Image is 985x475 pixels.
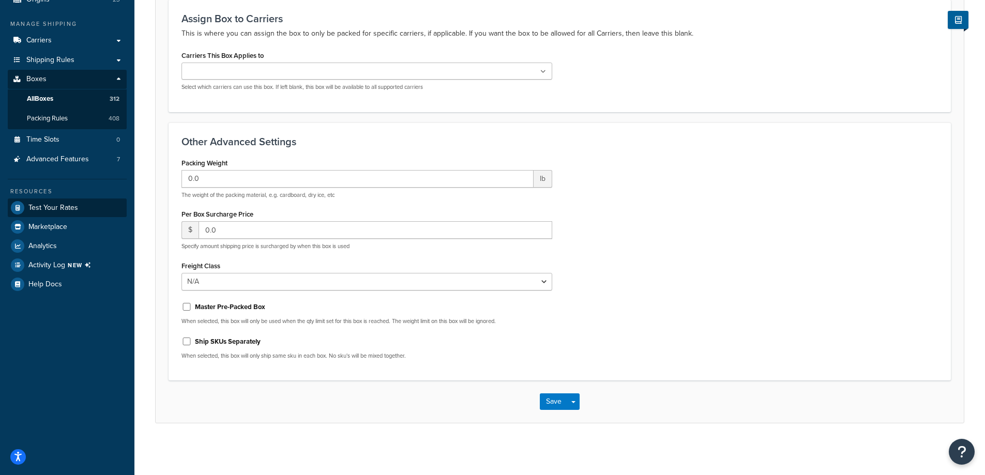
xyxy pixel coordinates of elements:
span: Packing Rules [27,114,68,123]
span: Activity Log [28,258,95,272]
a: Analytics [8,237,127,255]
div: Resources [8,187,127,196]
label: Packing Weight [181,159,228,167]
a: Marketplace [8,218,127,236]
span: Advanced Features [26,155,89,164]
a: Boxes [8,70,127,89]
p: When selected, this box will only ship same sku in each box. No sku's will be mixed together. [181,352,552,360]
span: Marketplace [28,223,67,232]
span: Boxes [26,75,47,84]
p: This is where you can assign the box to only be packed for specific carriers, if applicable. If y... [181,27,938,40]
div: Manage Shipping [8,20,127,28]
span: Carriers [26,36,52,45]
label: Ship SKUs Separately [195,337,261,346]
a: Carriers [8,31,127,50]
span: 0 [116,135,120,144]
label: Carriers This Box Applies to [181,52,264,59]
a: Time Slots0 [8,130,127,149]
label: Freight Class [181,262,220,270]
p: The weight of the packing material, e.g. cardboard, dry ice, etc [181,191,552,199]
span: 7 [117,155,120,164]
span: NEW [68,261,95,269]
span: Help Docs [28,280,62,289]
li: Time Slots [8,130,127,149]
label: Master Pre-Packed Box [195,302,265,312]
span: Time Slots [26,135,59,144]
button: Open Resource Center [949,439,975,465]
a: Shipping Rules [8,51,127,70]
a: Activity LogNEW [8,256,127,274]
span: Shipping Rules [26,56,74,65]
a: Packing Rules408 [8,109,127,128]
span: lb [534,170,552,188]
h3: Other Advanced Settings [181,136,938,147]
a: Test Your Rates [8,198,127,217]
p: Select which carriers can use this box. If left blank, this box will be available to all supporte... [181,83,552,91]
li: Advanced Features [8,150,127,169]
p: Specify amount shipping price is surcharged by when this box is used [181,242,552,250]
span: 408 [109,114,119,123]
button: Save [540,393,568,410]
span: Test Your Rates [28,204,78,212]
a: Help Docs [8,275,127,294]
a: AllBoxes312 [8,89,127,109]
li: Packing Rules [8,109,127,128]
label: Per Box Surcharge Price [181,210,253,218]
span: Analytics [28,242,57,251]
a: Advanced Features7 [8,150,127,169]
span: 312 [110,95,119,103]
li: Boxes [8,70,127,129]
span: All Boxes [27,95,53,103]
h3: Assign Box to Carriers [181,13,938,24]
p: When selected, this box will only be used when the qty limit set for this box is reached. The wei... [181,317,552,325]
span: $ [181,221,199,239]
button: Show Help Docs [948,11,968,29]
li: [object Object] [8,256,127,274]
